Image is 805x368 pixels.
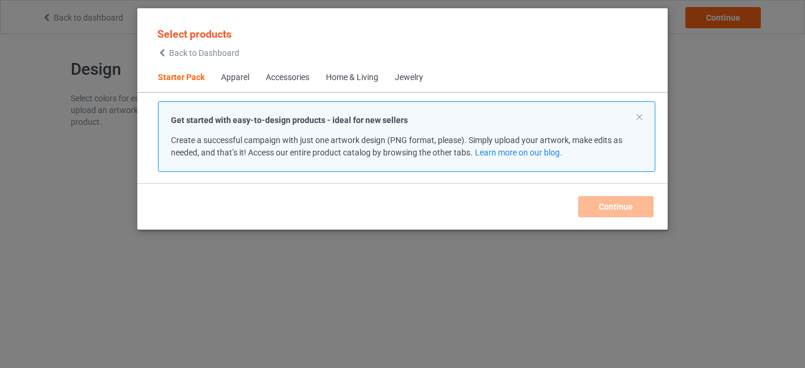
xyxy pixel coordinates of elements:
span: Create a successful campaign with just one artwork design (PNG format, please). Simply upload you... [171,135,622,157]
a: Learn more on our blog. [475,148,562,157]
span: Back to Dashboard [169,48,239,58]
span: Select products [157,28,232,40]
div: Home & Living [326,72,378,84]
div: Accessories [266,72,309,84]
div: Jewelry [395,72,423,84]
strong: Get started with easy-to-design products - ideal for new sellers [171,115,408,125]
span: Starter Pack [150,64,213,92]
div: Apparel [221,72,249,84]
